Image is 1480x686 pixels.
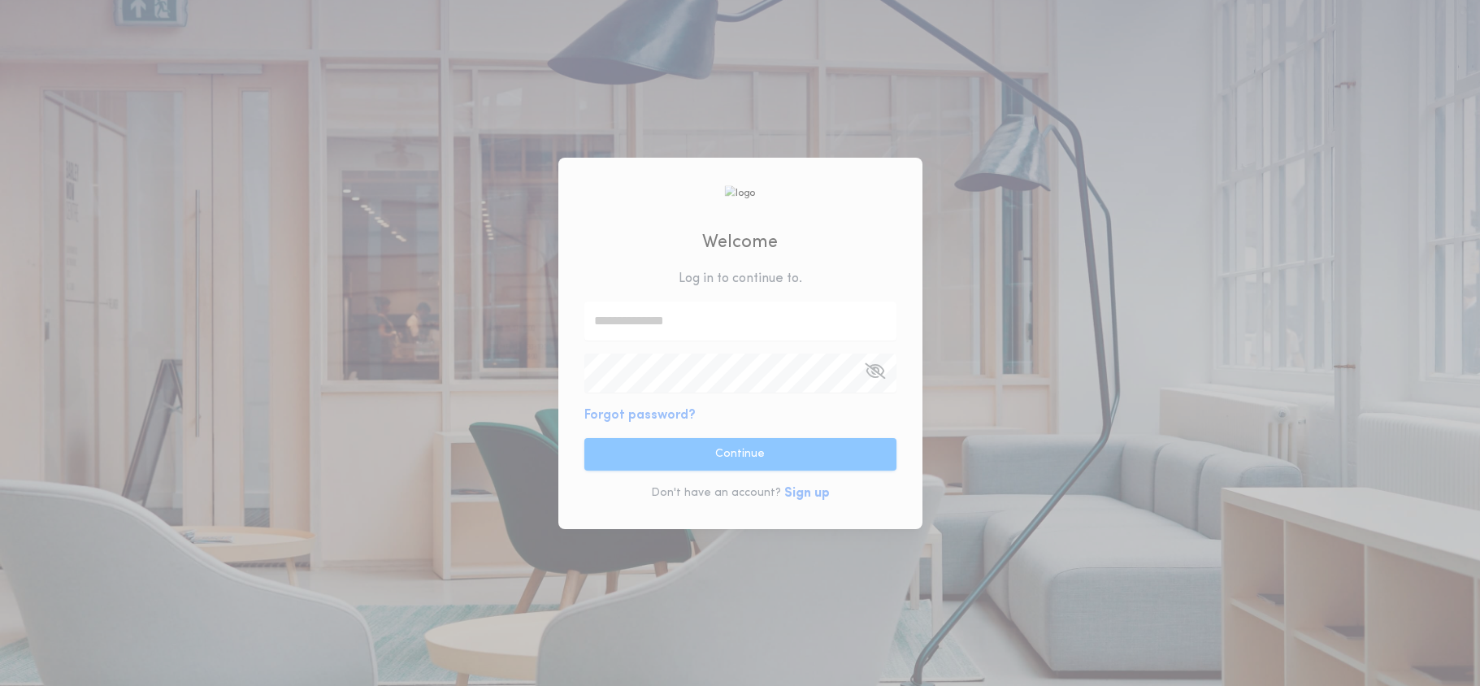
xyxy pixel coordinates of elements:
p: Log in to continue to . [679,269,802,289]
img: logo [725,185,756,201]
p: Don't have an account? [651,485,781,501]
button: Sign up [784,484,830,503]
button: Forgot password? [584,406,696,425]
button: Continue [584,438,896,471]
h2: Welcome [702,229,778,256]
